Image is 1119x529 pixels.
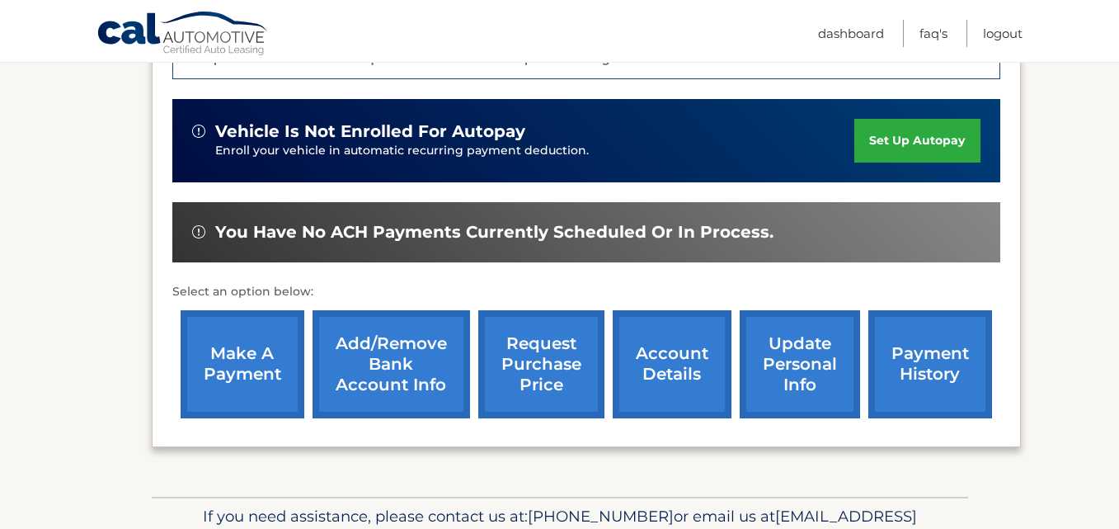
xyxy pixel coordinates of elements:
[192,125,205,138] img: alert-white.svg
[613,310,731,418] a: account details
[181,310,304,418] a: make a payment
[313,310,470,418] a: Add/Remove bank account info
[215,121,525,142] span: vehicle is not enrolled for autopay
[215,222,773,243] span: You have no ACH payments currently scheduled or in process.
[192,225,205,239] img: alert-white.svg
[868,310,992,418] a: payment history
[818,20,884,47] a: Dashboard
[854,119,980,163] a: set up autopay
[740,310,860,418] a: update personal info
[528,507,674,526] span: [PHONE_NUMBER]
[96,11,270,59] a: Cal Automotive
[205,51,708,66] p: Updated Insurance Info Required. Insurance Issue Reported:Wrong Named Insured
[983,20,1023,47] a: Logout
[478,310,604,418] a: request purchase price
[215,142,855,160] p: Enroll your vehicle in automatic recurring payment deduction.
[172,282,1000,302] p: Select an option below:
[919,20,947,47] a: FAQ's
